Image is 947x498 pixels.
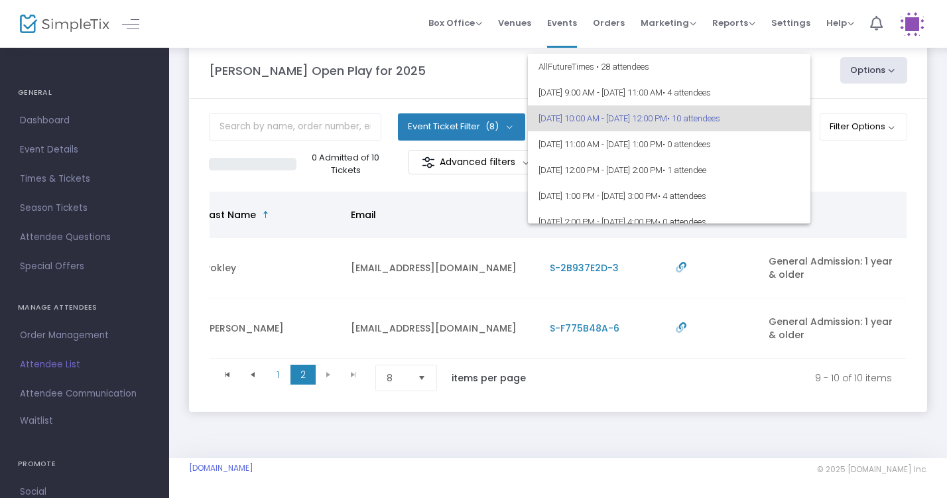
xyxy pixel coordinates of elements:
span: • 10 attendees [667,113,720,123]
span: • 0 attendees [658,217,706,227]
span: [DATE] 2:00 PM - [DATE] 4:00 PM [538,209,800,235]
span: [DATE] 11:00 AM - [DATE] 1:00 PM [538,131,800,157]
span: [DATE] 12:00 PM - [DATE] 2:00 PM [538,157,800,183]
span: • 0 attendees [663,139,711,149]
span: • 4 attendees [658,191,706,201]
span: • 1 attendee [663,165,706,175]
span: • 4 attendees [663,88,711,97]
span: All Future Times • 28 attendees [538,54,800,80]
span: [DATE] 9:00 AM - [DATE] 11:00 AM [538,80,800,105]
span: [DATE] 1:00 PM - [DATE] 3:00 PM [538,183,800,209]
span: [DATE] 10:00 AM - [DATE] 12:00 PM [538,105,800,131]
